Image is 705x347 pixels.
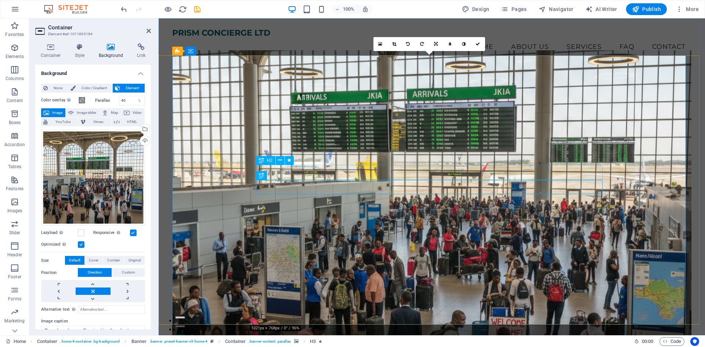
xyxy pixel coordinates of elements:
[319,339,322,343] i: Element contains an animation
[112,268,145,277] button: Custom
[65,326,77,335] button: Font Size
[5,32,24,37] p: Favorites
[124,256,145,265] button: Original
[8,274,21,280] p: Footer
[178,5,187,14] i: Reload page
[41,118,78,126] button: YouTube
[41,84,68,93] button: None
[401,37,415,51] a: Rotate left 90°
[112,118,145,126] button: HTML
[42,5,97,14] img: Editor Logo
[41,130,145,226] div: Gemini_Generated_Image_4l1jco4l1jco4l1j-VP2-Hw1T1gqsiSvZybuzRg.png
[69,256,80,265] span: Default
[498,3,529,15] button: Pages
[103,256,124,265] button: Contain
[41,256,65,265] label: Size
[37,337,322,346] nav: breadcrumb
[69,43,93,59] h4: Style
[88,268,102,277] span: Direction
[6,186,23,192] p: Features
[107,326,116,335] button: Strikethrough
[41,240,78,249] label: Optimized
[50,84,66,93] span: None
[4,318,25,324] p: Marketing
[41,305,78,314] label: Alternative text
[163,5,172,14] button: Click here to leave preview mode and continue editing
[89,326,98,335] button: Italic (Ctrl+I)
[626,3,667,15] button: Publish
[149,337,207,346] span: . banner .preset-banner-v3-home-4
[443,37,457,51] a: Blur
[76,108,97,117] span: Image slider
[294,339,299,343] i: This element contains a background
[7,208,22,214] p: Images
[41,317,145,326] label: Image caption
[35,65,151,78] h4: Background
[663,337,681,346] span: Code
[41,108,65,117] button: Image
[122,84,142,93] span: Element
[634,337,654,346] h6: Session time
[93,228,130,237] label: Responsive
[78,118,111,126] button: Vimeo
[122,268,135,277] span: Custom
[647,339,648,344] span: :
[249,337,291,346] span: . banner-content .parallax
[66,108,99,117] button: Image slider
[6,54,24,59] p: Elements
[310,337,316,346] span: Click to select. Double-click to edit
[131,43,151,59] h4: Link
[124,326,132,335] button: Icons
[415,37,429,51] a: Rotate right 90°
[178,5,187,14] button: reload
[122,108,145,117] button: Video
[9,230,21,236] p: Slider
[41,326,53,335] button: Paragraph Format
[100,108,121,117] button: Map
[536,3,576,15] button: Navigator
[113,84,145,93] button: Element
[89,256,98,265] span: Cover
[122,118,142,126] span: HTML
[6,337,26,346] a: Click to cancel selection. Double-click to open Pages
[78,84,110,93] span: Color / Gradient
[41,268,78,277] label: Position
[362,6,369,12] i: On resize automatically adjust zoom level to fit chosen device.
[134,96,145,105] div: %
[267,158,272,163] span: H2
[457,37,471,51] a: Greyscale
[35,43,69,59] h4: Container
[80,326,89,335] button: Bold (Ctrl+B)
[210,339,214,343] i: This element is a customizable preset
[673,3,702,15] button: More
[53,326,65,335] button: Font Family
[459,3,492,15] button: Design
[7,252,22,258] p: Header
[41,228,78,237] label: Lazyload
[95,98,119,102] label: Parallax
[88,118,109,126] span: Vimeo
[676,6,699,13] span: More
[68,84,112,93] button: Color / Gradient
[132,108,142,117] span: Video
[48,24,151,31] h2: Container
[78,268,112,277] button: Direction
[120,5,128,14] i: Undo: Change image (Ctrl+Z)
[107,256,120,265] span: Contain
[642,337,653,346] span: 00 00
[17,307,26,309] button: 2
[4,142,25,148] p: Accordion
[225,337,246,346] span: Click to select. Double-click to edit
[459,3,492,15] div: Design (Ctrl+Alt+Y)
[332,5,358,14] button: 100%
[429,37,443,51] a: Change orientation
[462,6,489,13] span: Design
[582,3,620,15] button: AI Writer
[119,5,128,14] button: undo
[659,337,684,346] button: Code
[129,256,141,265] span: Original
[7,98,23,104] p: Content
[131,337,147,346] span: Click to select. Double-click to edit
[51,108,63,117] span: Image
[41,96,78,105] label: Color overlay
